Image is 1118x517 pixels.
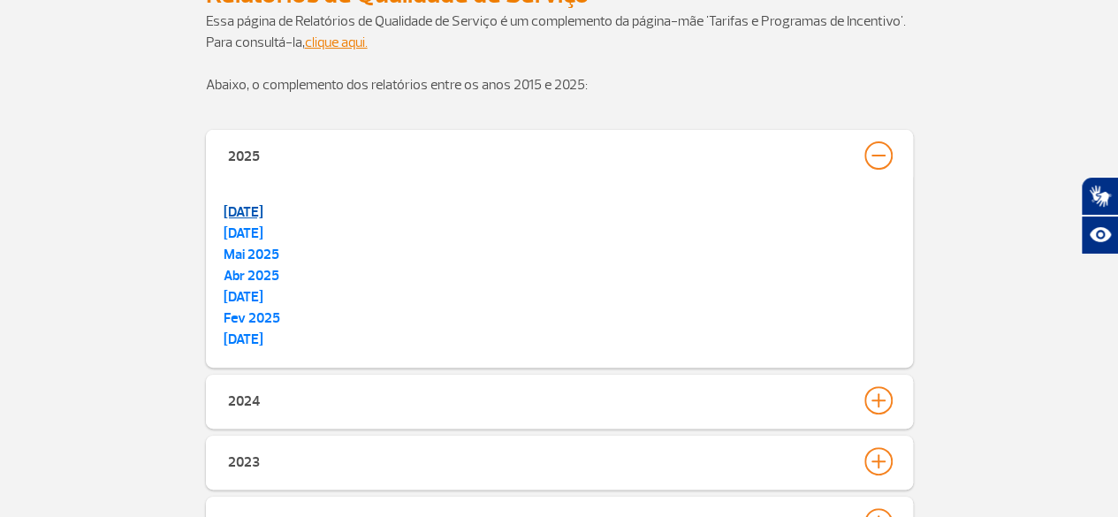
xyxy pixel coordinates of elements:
div: 2023 [228,447,260,472]
a: Mai 2025 [224,246,279,263]
a: Abr 2025 [224,267,279,285]
button: Abrir recursos assistivos. [1081,216,1118,255]
div: 2024 [228,386,260,411]
a: clique aqui. [305,34,368,51]
a: [DATE] [224,331,263,348]
a: [DATE] [224,288,263,306]
a: [DATE] [224,224,263,242]
button: Abrir tradutor de língua de sinais. [1081,177,1118,216]
div: 2025 [228,141,260,166]
a: Fev 2025 [224,309,280,327]
p: Essa página de Relatórios de Qualidade de Serviço é um complemento da página-mãe 'Tarifas e Progr... [206,11,913,95]
button: 2024 [227,385,892,415]
button: 2025 [227,141,892,171]
a: [DATE] [224,203,263,221]
div: Plugin de acessibilidade da Hand Talk. [1081,177,1118,255]
button: 2023 [227,446,892,476]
